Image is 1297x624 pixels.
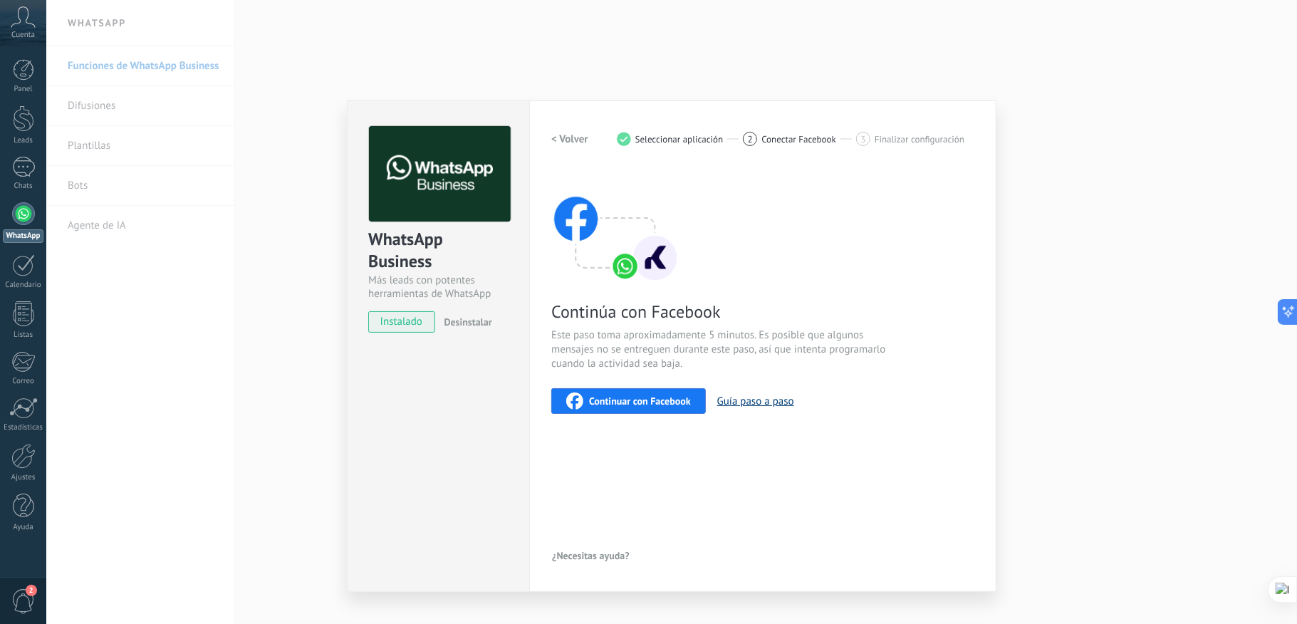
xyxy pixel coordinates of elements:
span: Este paso toma aproximadamente 5 minutos. Es posible que algunos mensajes no se entreguen durante... [551,328,890,371]
span: 2 [26,585,37,596]
div: WhatsApp Business [368,228,509,274]
div: Correo [3,377,44,386]
span: Continuar con Facebook [589,396,691,406]
span: Conectar Facebook [761,134,836,145]
span: Seleccionar aplicación [635,134,724,145]
div: Calendario [3,281,44,290]
div: Leads [3,136,44,145]
span: instalado [369,311,434,333]
button: Continuar con Facebook [551,388,706,414]
button: Guía paso a paso [717,395,794,408]
span: ¿Necesitas ayuda? [552,551,630,561]
span: Cuenta [11,31,35,40]
div: Panel [3,85,44,94]
div: Estadísticas [3,423,44,432]
div: Más leads con potentes herramientas de WhatsApp [368,274,509,301]
div: Ajustes [3,473,44,482]
h2: < Volver [551,132,588,146]
span: 2 [748,133,753,145]
img: logo_main.png [369,126,511,222]
span: Continúa con Facebook [551,301,890,323]
button: Desinstalar [439,311,492,333]
button: < Volver [551,126,588,152]
div: Chats [3,182,44,191]
div: Ayuda [3,523,44,532]
span: 3 [860,133,865,145]
div: Listas [3,331,44,340]
button: ¿Necesitas ayuda? [551,545,630,566]
span: Desinstalar [444,316,492,328]
img: connect with facebook [551,169,679,283]
div: WhatsApp [3,229,43,243]
span: Finalizar configuración [875,134,964,145]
